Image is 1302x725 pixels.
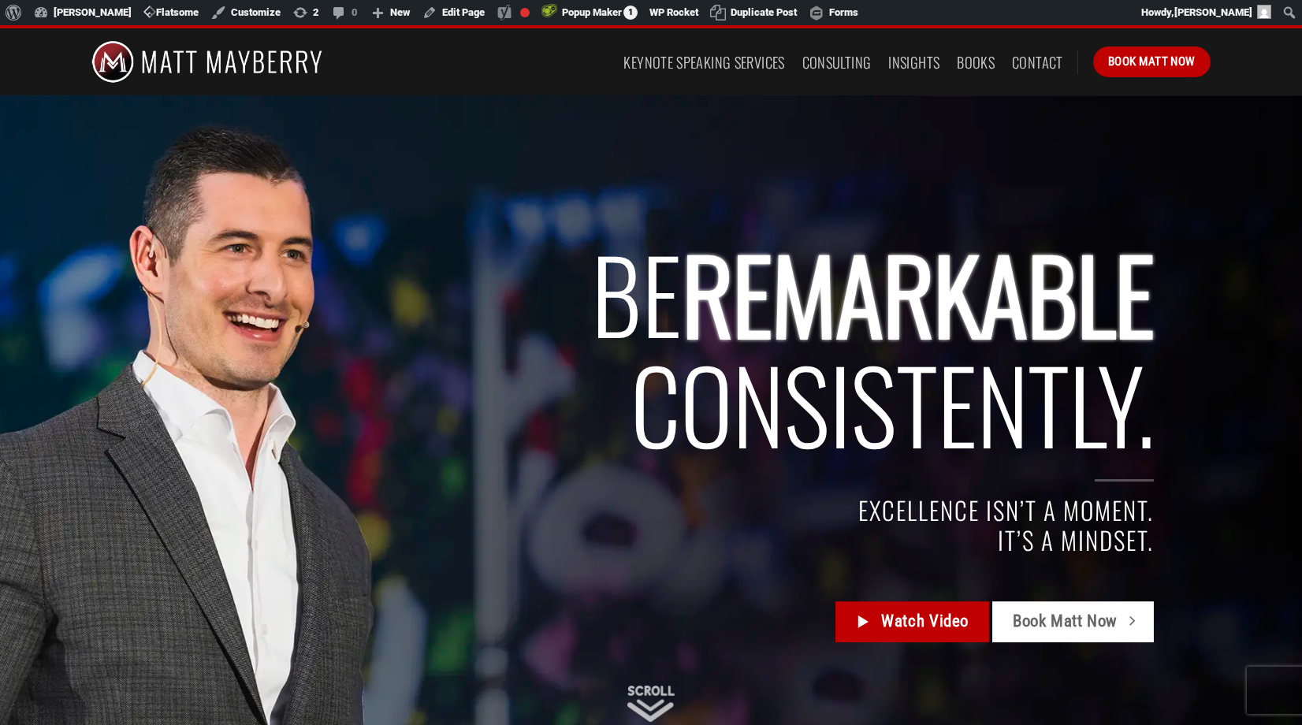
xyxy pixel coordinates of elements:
a: Contact [1012,48,1063,76]
a: Books [957,48,995,76]
img: Scroll Down [627,686,675,722]
div: Focus keyphrase not set [520,8,530,17]
a: Book Matt Now [992,602,1153,643]
span: 1 [623,6,638,20]
span: Book Matt Now [1108,52,1196,71]
a: Consulting [802,48,872,76]
h4: EXCELLENCE ISN’T A MOMENT. [217,496,1154,526]
span: REMARKABLE [682,218,1154,367]
span: Book Matt Now [1013,609,1118,635]
span: [PERSON_NAME] [1174,6,1252,18]
a: Keynote Speaking Services [623,48,784,76]
h4: IT’S A MINDSET. [217,526,1154,555]
a: Watch Video [835,602,989,643]
a: Insights [888,48,939,76]
img: Matt Mayberry [91,28,322,95]
span: Consistently. [631,329,1154,478]
a: Book Matt Now [1093,46,1211,76]
span: Watch Video [881,609,969,635]
h2: BE [217,238,1154,459]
